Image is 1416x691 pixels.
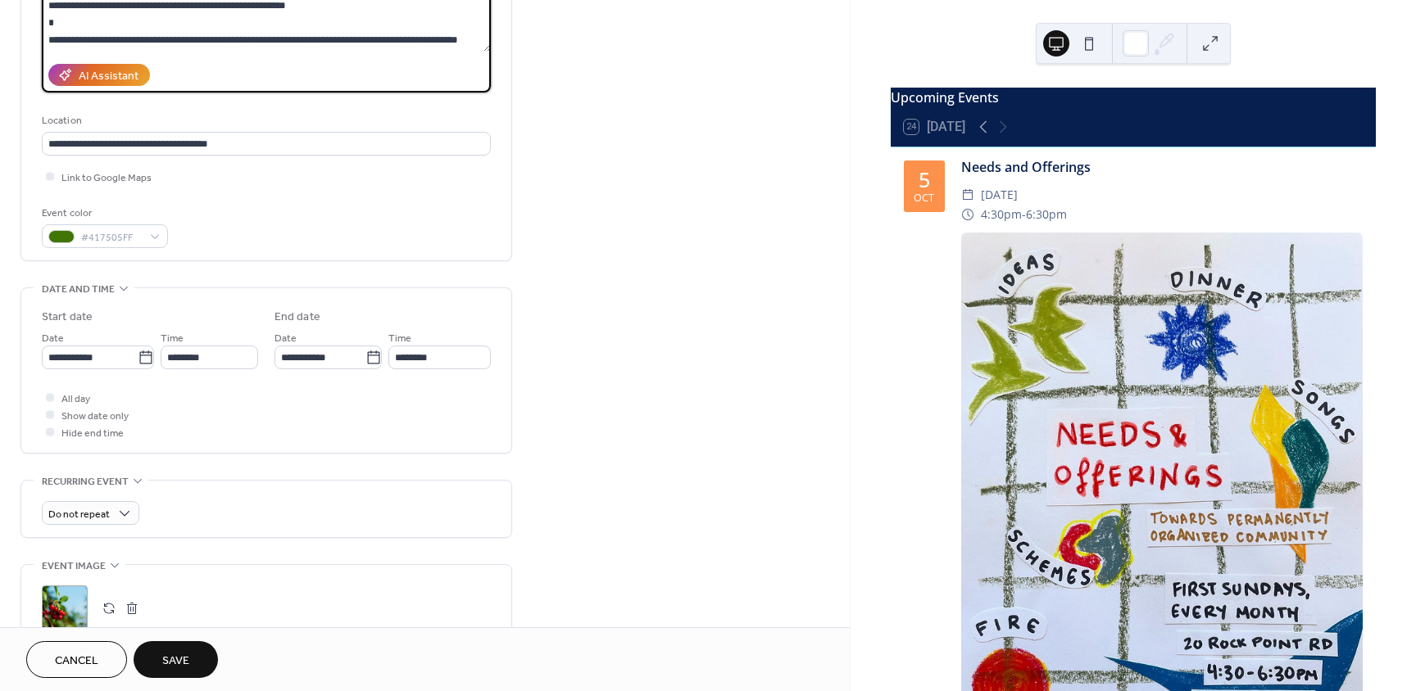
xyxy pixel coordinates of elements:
span: Show date only [61,408,129,425]
span: Link to Google Maps [61,169,152,187]
span: All day [61,391,90,408]
span: Date [275,330,297,347]
span: Time [388,330,411,347]
span: [DATE] [981,185,1018,205]
span: Recurring event [42,473,129,490]
span: Time [161,330,184,347]
div: ​ [961,185,974,205]
span: 4:30pm [981,205,1022,224]
span: Do not repeat [48,505,110,524]
div: AI Assistant [79,68,138,85]
div: Oct [914,193,934,204]
span: - [1022,205,1026,224]
div: Upcoming Events [891,88,1376,107]
span: 6:30pm [1026,205,1067,224]
span: #417505FF [81,229,142,246]
div: End date [275,309,320,326]
span: Hide end time [61,425,124,442]
button: Save [134,641,218,678]
button: AI Assistant [48,64,150,86]
div: Event color [42,205,165,222]
span: Date and time [42,281,115,298]
span: Event image [42,558,106,575]
span: Save [162,653,189,670]
div: 5 [919,169,930,190]
span: Date [42,330,64,347]
div: Location [42,112,488,129]
button: Cancel [26,641,127,678]
span: Cancel [55,653,98,670]
div: ​ [961,205,974,224]
div: Start date [42,309,93,326]
div: Needs and Offerings [961,157,1363,177]
div: ; [42,585,88,631]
